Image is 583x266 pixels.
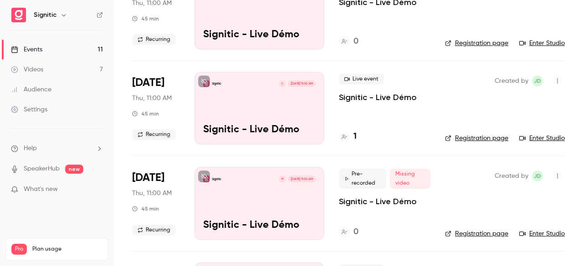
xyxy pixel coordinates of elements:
div: Settings [11,105,47,114]
span: Plan usage [32,246,102,253]
span: Pro [11,244,27,255]
p: Signitic - Live Démo [203,124,316,136]
div: Events [11,45,42,54]
li: help-dropdown-opener [11,144,103,153]
a: Registration page [445,134,508,143]
span: Pre-recorded [339,169,386,189]
a: Signitic - Live Démo [339,92,417,103]
a: Signitic - Live DémoSigniticM[DATE] 11:00 AMSignitic - Live Démo [194,167,324,240]
h4: 0 [353,226,358,238]
a: Enter Studio [519,39,565,48]
span: [DATE] 11:00 AM [288,80,315,87]
a: Registration page [445,229,508,238]
div: 45 min [132,15,159,22]
span: Joris Dulac [532,171,543,181]
span: Recurring [132,225,176,236]
div: M [279,175,286,182]
span: [DATE] [132,75,164,90]
p: Signitic [212,81,221,86]
a: 0 [339,226,358,238]
a: Signitic - Live DémoSigniticY[DATE] 11:00 AMSignitic - Live Démo [194,72,324,145]
p: Signitic [212,177,221,181]
a: Registration page [445,39,508,48]
div: Videos [11,65,43,74]
span: Thu, 11:00 AM [132,189,172,198]
span: Live event [339,74,384,85]
span: What's new [24,185,58,194]
a: Enter Studio [519,134,565,143]
span: Thu, 11:00 AM [132,94,172,103]
span: JD [534,75,541,86]
p: Signitic - Live Démo [203,220,316,231]
span: [DATE] [132,171,164,185]
span: JD [534,171,541,181]
span: Recurring [132,129,176,140]
h4: 0 [353,35,358,48]
a: Signitic - Live Démo [339,196,417,207]
p: Signitic - Live Démo [203,29,316,41]
a: Enter Studio [519,229,565,238]
span: Created by [495,75,528,86]
span: Recurring [132,34,176,45]
img: Signitic [11,8,26,22]
h4: 1 [353,130,357,143]
div: Oct 16 Thu, 11:00 AM (Europe/Paris) [132,167,180,240]
span: Help [24,144,37,153]
a: SpeakerHub [24,164,60,174]
div: 45 min [132,110,159,117]
div: Y [279,80,286,87]
span: Created by [495,171,528,181]
span: Joris Dulac [532,75,543,86]
div: Oct 9 Thu, 11:00 AM (Europe/Paris) [132,72,180,145]
div: 45 min [132,205,159,212]
h6: Signitic [34,10,56,20]
span: new [65,165,83,174]
a: 0 [339,35,358,48]
span: [DATE] 11:00 AM [288,176,315,182]
span: Missing video [390,169,430,189]
a: 1 [339,130,357,143]
div: Audience [11,85,51,94]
